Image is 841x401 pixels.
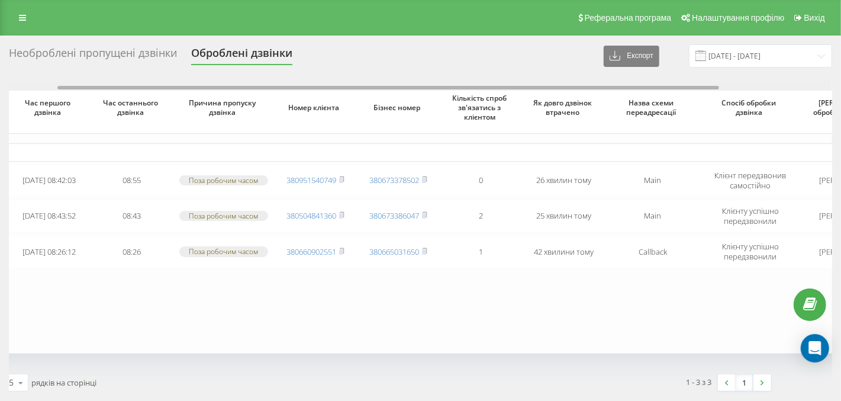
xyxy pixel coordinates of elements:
[8,235,91,268] td: [DATE] 08:26:12
[616,98,690,117] span: Назва схеми переадресації
[9,47,177,65] div: Необроблені пропущені дзвінки
[605,235,700,268] td: Callback
[440,200,523,233] td: 2
[369,175,419,185] a: 380673378502
[286,175,336,185] a: 380951540749
[179,211,268,221] div: Поза робочим часом
[191,47,292,65] div: Оброблені дзвінки
[585,13,672,23] span: Реферальна програма
[692,13,784,23] span: Налаштування профілю
[523,200,605,233] td: 25 хвилин тому
[184,98,264,117] span: Причина пропуску дзвінка
[8,200,91,233] td: [DATE] 08:43:52
[523,164,605,197] td: 26 хвилин тому
[91,200,173,233] td: 08:43
[711,98,791,117] span: Спосіб обробки дзвінка
[100,98,164,117] span: Час останнього дзвінка
[532,98,596,117] span: Як довго дзвінок втрачено
[736,374,753,391] a: 1
[17,98,81,117] span: Час першого дзвінка
[179,246,268,256] div: Поза робочим часом
[286,246,336,257] a: 380660902551
[700,235,801,268] td: Клієнту успішно передзвонили
[605,164,700,197] td: Main
[801,334,829,362] div: Open Intercom Messenger
[449,94,513,121] span: Кількість спроб зв'язатись з клієнтом
[91,164,173,197] td: 08:55
[440,235,523,268] td: 1
[8,164,91,197] td: [DATE] 08:42:03
[804,13,825,23] span: Вихід
[4,377,14,389] div: 25
[366,103,430,113] span: Бізнес номер
[687,376,712,388] div: 1 - 3 з 3
[700,164,801,197] td: Клієнт передзвонив самостійно
[31,377,96,388] span: рядків на сторінці
[369,246,419,257] a: 380665031650
[179,175,268,185] div: Поза робочим часом
[283,103,347,113] span: Номер клієнта
[369,210,419,221] a: 380673386047
[91,235,173,268] td: 08:26
[440,164,523,197] td: 0
[523,235,605,268] td: 42 хвилини тому
[700,200,801,233] td: Клієнту успішно передзвонили
[605,200,700,233] td: Main
[604,46,659,67] button: Експорт
[286,210,336,221] a: 380504841360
